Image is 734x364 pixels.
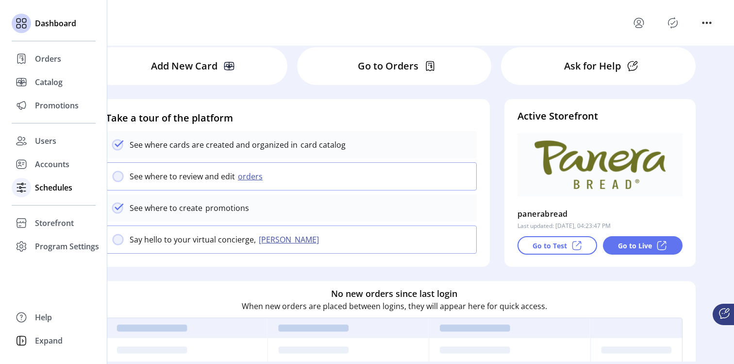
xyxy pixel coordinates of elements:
[517,206,567,222] p: panerabread
[35,100,79,111] span: Promotions
[256,234,325,245] button: [PERSON_NAME]
[517,109,683,123] h4: Active Storefront
[564,59,621,73] p: Ask for Help
[106,111,477,125] h4: Take a tour of the platform
[130,171,235,182] p: See where to review and edit
[35,241,99,252] span: Program Settings
[35,53,61,65] span: Orders
[358,59,418,73] p: Go to Orders
[130,234,256,245] p: Say hello to your virtual concierge,
[298,139,346,151] p: card catalog
[331,287,457,300] h6: No new orders since last login
[35,335,63,347] span: Expand
[35,182,72,193] span: Schedules
[699,15,715,31] button: menu
[665,15,681,31] button: Publisher Panel
[35,17,76,29] span: Dashboard
[533,241,567,251] p: Go to Test
[35,76,63,88] span: Catalog
[35,135,56,147] span: Users
[235,171,268,182] button: orders
[618,241,652,251] p: Go to Live
[35,217,74,229] span: Storefront
[130,139,298,151] p: See where cards are created and organized in
[130,202,202,214] p: See where to create
[35,312,52,323] span: Help
[35,158,69,170] span: Accounts
[242,300,547,312] p: When new orders are placed between logins, they will appear here for quick access.
[151,59,217,73] p: Add New Card
[517,222,611,230] p: Last updated: [DATE], 04:23:47 PM
[202,202,249,214] p: promotions
[631,15,647,31] button: menu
